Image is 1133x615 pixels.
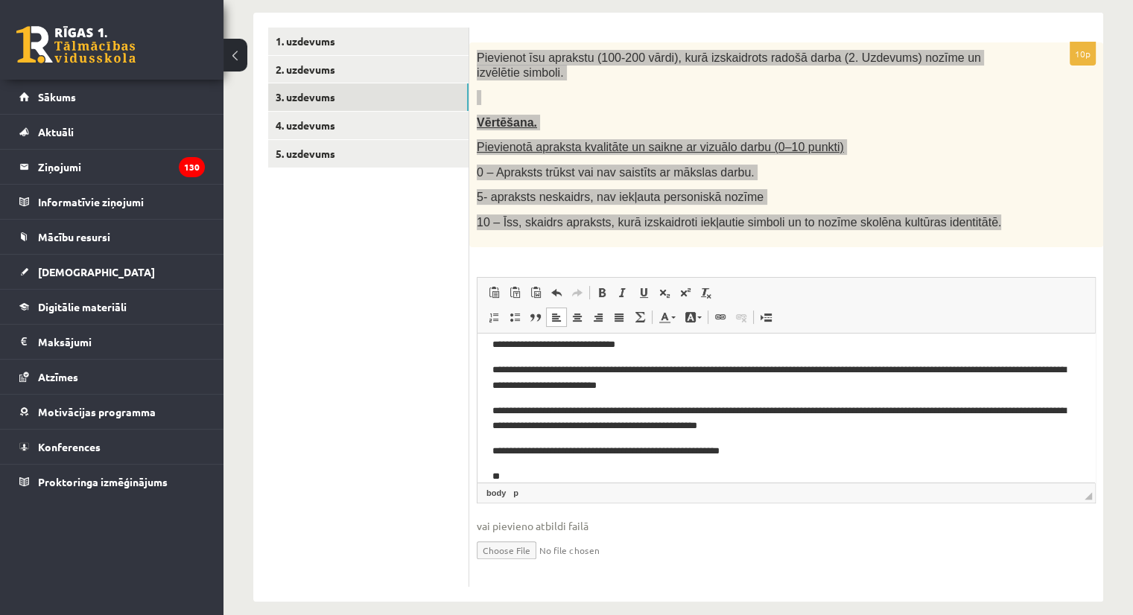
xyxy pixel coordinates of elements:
a: Redo (Ctrl+Y) [567,283,588,302]
a: p element [510,486,521,500]
a: 1. uzdevums [268,28,469,55]
a: Subscript [654,283,675,302]
a: Center [567,307,588,327]
a: 3. uzdevums [268,83,469,111]
a: Motivācijas programma [19,395,205,429]
a: Konferences [19,430,205,464]
a: Sākums [19,80,205,114]
span: Konferences [38,440,101,453]
a: Unlink [731,307,752,327]
a: body element [483,486,509,500]
a: Superscript [675,283,696,302]
a: 5. uzdevums [268,140,469,168]
span: Pievienot īsu aprakstu (100-200 vārdi), kurā izskaidrots radošā darba (2. Uzdevums) nozīme un izv... [477,51,981,80]
a: Background Color [680,307,706,327]
span: Pievienotā apraksta kvalitāte un saikne ar vizuālo darbu (0–10 punkti) [477,141,844,153]
span: vai pievieno atbildi failā [477,518,1096,534]
a: Underline (Ctrl+U) [633,283,654,302]
a: Informatīvie ziņojumi [19,185,205,219]
a: Paste (Ctrl+V) [483,283,504,302]
legend: Informatīvie ziņojumi [38,185,205,219]
a: 4. uzdevums [268,112,469,139]
span: [DEMOGRAPHIC_DATA] [38,265,155,278]
a: Undo (Ctrl+Z) [546,283,567,302]
a: Math [629,307,650,327]
a: Digitālie materiāli [19,290,205,324]
a: Insert/Remove Numbered List [483,307,504,327]
p: 10p [1070,42,1096,66]
span: Aktuāli [38,125,74,138]
a: Mācību resursi [19,220,205,254]
span: Sākums [38,90,76,103]
span: Vērtēšana. [477,116,537,129]
a: Atzīmes [19,360,205,394]
span: 5- apraksts neskaidrs, nav iekļauta personiskā nozīme [477,191,764,203]
span: Mācību resursi [38,230,110,243]
span: 10 – Īss, skaidrs apraksts, kurā izskaidroti iekļautie simboli un to nozīme skolēna kultūras iden... [477,216,1001,229]
a: Aktuāli [19,115,205,149]
a: Maksājumi [19,325,205,359]
a: Rīgas 1. Tālmācības vidusskola [16,26,136,63]
a: Proktoringa izmēģinājums [19,465,205,499]
span: Atzīmes [38,370,78,383]
a: Ziņojumi130 [19,150,205,184]
a: Remove Format [696,283,717,302]
span: Motivācijas programma [38,405,156,418]
a: Paste from Word [525,283,546,302]
a: Justify [609,307,629,327]
a: 2. uzdevums [268,56,469,83]
a: Bold (Ctrl+B) [591,283,612,302]
legend: Ziņojumi [38,150,205,184]
a: Paste as plain text (Ctrl+Shift+V) [504,283,525,302]
a: Italic (Ctrl+I) [612,283,633,302]
span: Resize [1085,492,1092,500]
a: Text Color [654,307,680,327]
a: Block Quote [525,307,546,327]
a: Align Right [588,307,609,327]
span: Proktoringa izmēģinājums [38,475,168,488]
span: 0 – Apraksts trūkst vai nav saistīts ar mākslas darbu. [477,166,755,179]
legend: Maksājumi [38,325,205,359]
iframe: Editor, wiswyg-editor-user-answer-47433954080260 [477,334,1095,482]
a: Insert Page Break for Printing [755,307,776,327]
a: Insert/Remove Bulleted List [504,307,525,327]
a: [DEMOGRAPHIC_DATA] [19,255,205,289]
a: Link (Ctrl+K) [710,307,731,327]
span: Digitālie materiāli [38,300,127,313]
i: 130 [179,157,205,177]
a: Align Left [546,307,567,327]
